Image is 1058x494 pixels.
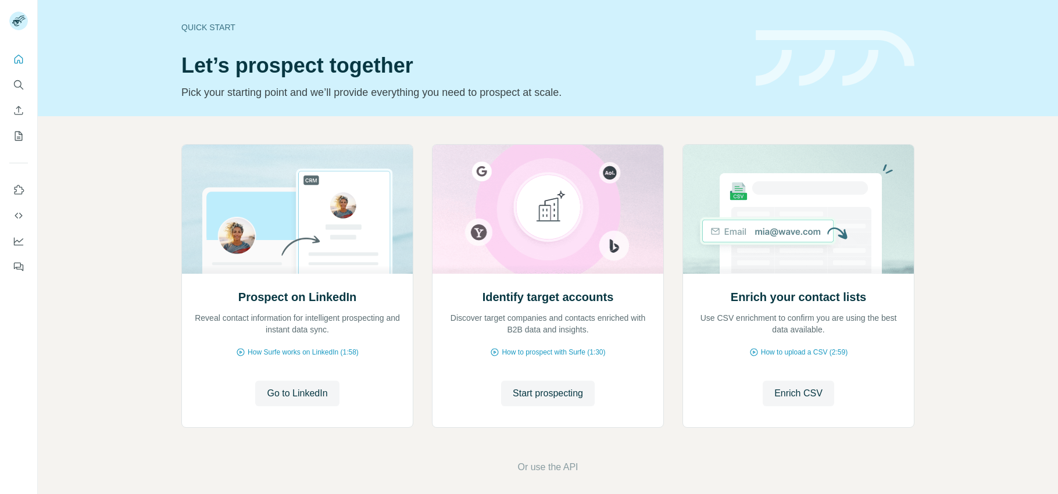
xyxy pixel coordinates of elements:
span: Start prospecting [513,386,583,400]
span: Go to LinkedIn [267,386,327,400]
img: banner [756,30,914,87]
button: Start prospecting [501,381,595,406]
p: Reveal contact information for intelligent prospecting and instant data sync. [194,312,401,335]
span: How Surfe works on LinkedIn (1:58) [248,347,359,357]
span: Enrich CSV [774,386,823,400]
p: Pick your starting point and we’ll provide everything you need to prospect at scale. [181,84,742,101]
button: Feedback [9,256,28,277]
span: How to upload a CSV (2:59) [761,347,848,357]
img: Prospect on LinkedIn [181,145,413,274]
button: Enrich CSV [763,381,834,406]
span: How to prospect with Surfe (1:30) [502,347,605,357]
img: Identify target accounts [432,145,664,274]
div: Quick start [181,22,742,33]
button: My lists [9,126,28,146]
button: Go to LinkedIn [255,381,339,406]
h1: Let’s prospect together [181,54,742,77]
button: Search [9,74,28,95]
button: Quick start [9,49,28,70]
button: Use Surfe on LinkedIn [9,180,28,201]
p: Use CSV enrichment to confirm you are using the best data available. [695,312,902,335]
img: Enrich your contact lists [682,145,914,274]
h2: Enrich your contact lists [731,289,866,305]
h2: Prospect on LinkedIn [238,289,356,305]
p: Discover target companies and contacts enriched with B2B data and insights. [444,312,652,335]
button: Or use the API [517,460,578,474]
h2: Identify target accounts [482,289,614,305]
button: Use Surfe API [9,205,28,226]
button: Enrich CSV [9,100,28,121]
button: Dashboard [9,231,28,252]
